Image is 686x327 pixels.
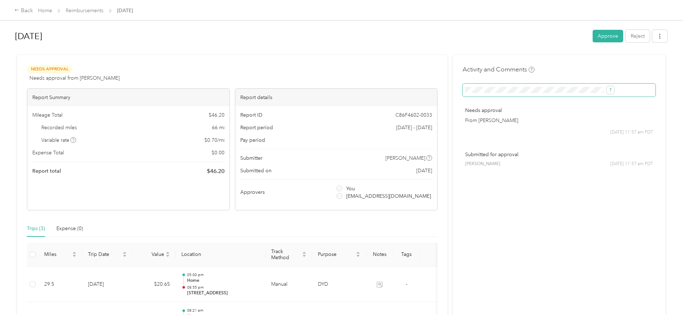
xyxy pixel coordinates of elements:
th: Purpose [312,243,366,267]
td: DYD [312,267,366,303]
p: Home [187,313,260,319]
span: [PERSON_NAME] [385,154,425,162]
span: [DATE] [416,167,432,174]
span: Variable rate [41,136,77,144]
div: Trips (3) [27,225,45,233]
button: Reject [626,30,650,42]
span: $ 0.00 [212,149,224,157]
span: caret-down [122,254,127,258]
th: Tags [393,243,420,267]
span: caret-down [356,254,360,258]
a: Reimbursements [66,8,103,14]
span: Needs approval from [PERSON_NAME] [29,74,120,82]
div: Report Summary [27,89,230,106]
div: Report details [235,89,437,106]
div: Expense (0) [56,225,83,233]
p: Home [187,277,260,284]
p: 08:21 am [187,308,260,313]
iframe: Everlance-gr Chat Button Frame [646,287,686,327]
span: $ 0.70 / mi [204,136,224,144]
span: Recorded miles [41,124,77,131]
span: caret-down [166,254,170,258]
span: caret-down [72,254,77,258]
p: 05:00 pm [187,272,260,277]
a: Home [38,8,52,14]
span: caret-up [166,251,170,255]
span: [DATE] 11:57 am PDT [610,161,653,167]
span: You [346,185,355,192]
td: [DATE] [82,267,133,303]
div: Back [14,6,33,15]
th: Track Method [265,243,312,267]
span: Mileage Total [32,111,62,119]
h1: Aug 2025 [15,28,588,45]
span: Trip Date [88,251,121,257]
span: [DATE] [117,7,133,14]
h4: Activity and Comments [463,65,534,74]
th: Trip Date [82,243,133,267]
span: Report period [240,124,273,131]
span: [DATE] - [DATE] [396,124,432,131]
span: caret-up [122,251,127,255]
span: Miles [44,251,71,257]
span: Submitted on [240,167,272,174]
span: Report ID [240,111,263,119]
span: Value [138,251,164,257]
span: $ 46.20 [209,111,224,119]
span: caret-down [302,254,306,258]
span: [PERSON_NAME] [465,161,500,167]
span: Pay period [240,136,265,144]
p: [STREET_ADDRESS] [187,290,260,296]
span: C86F4602-0033 [395,111,432,119]
span: caret-up [356,251,360,255]
p: From [PERSON_NAME] [465,117,653,124]
p: Submitted for approval [465,151,653,158]
button: Approve [593,30,623,42]
td: Manual [265,267,312,303]
th: Value [133,243,176,267]
span: caret-up [72,251,77,255]
p: 08:55 pm [187,285,260,290]
td: 29.5 [38,267,82,303]
span: Purpose [318,251,354,257]
th: Location [176,243,265,267]
p: Needs approval [465,107,653,114]
span: Approvers [240,188,265,196]
span: - [406,281,407,287]
span: Report total [32,167,61,175]
th: Miles [38,243,82,267]
span: Submitter [240,154,263,162]
span: $ 46.20 [207,167,224,176]
span: Track Method [271,248,301,261]
th: Notes [366,243,393,267]
span: [DATE] 11:57 am PDT [610,129,653,136]
span: 66 mi [212,124,224,131]
span: Expense Total [32,149,64,157]
span: caret-up [302,251,306,255]
span: [EMAIL_ADDRESS][DOMAIN_NAME] [346,192,431,200]
td: $20.65 [133,267,176,303]
span: Needs Approval [27,65,72,73]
